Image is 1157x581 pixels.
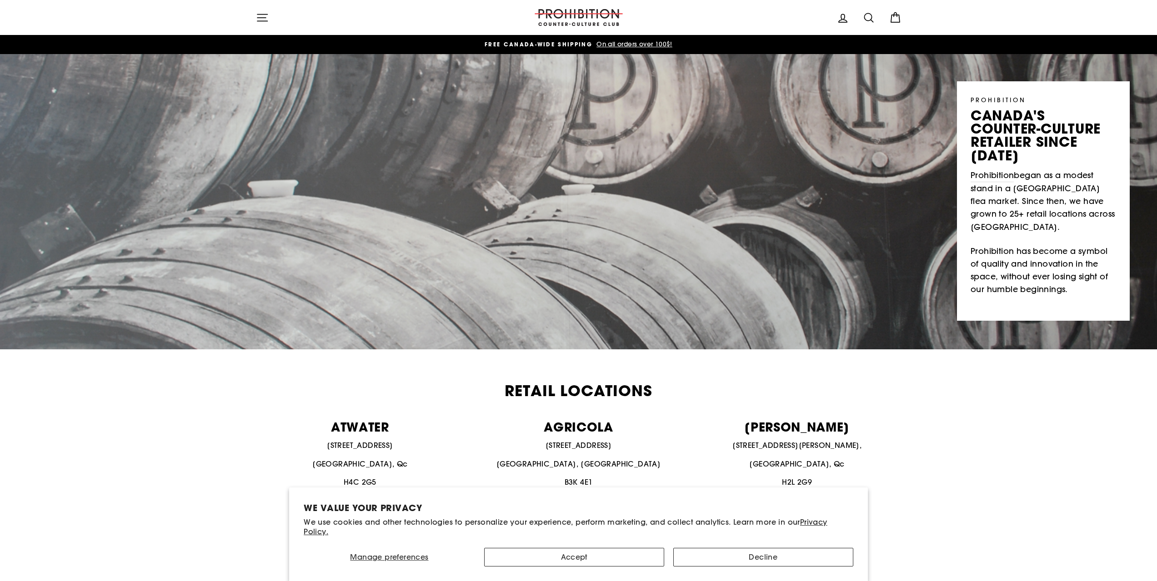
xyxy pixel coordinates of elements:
[693,477,902,488] p: H2L 2G9
[256,458,465,470] p: [GEOGRAPHIC_DATA], Qc
[971,169,1014,182] a: Prohibition
[971,95,1116,104] p: PROHIBITION
[594,40,672,48] span: On all orders over 100$!
[256,421,465,433] p: ATWATER
[673,548,853,566] button: Decline
[304,517,853,536] p: We use cookies and other technologies to personalize your experience, perform marketing, and coll...
[304,517,827,536] a: Privacy Policy.
[256,440,465,452] p: [STREET_ADDRESS]
[693,440,902,452] p: [STREET_ADDRESS][PERSON_NAME],
[256,564,574,576] p: BOUCHERVILLE
[971,245,1116,296] p: Prohibition has become a symbol of quality and innovation in the space, without ever losing sight...
[474,477,683,488] p: B3K 4E1
[258,40,899,50] a: FREE CANADA-WIDE SHIPPING On all orders over 100$!
[971,109,1116,162] p: canada's counter-culture retailer since [DATE]
[350,552,428,561] span: Manage preferences
[304,548,475,566] button: Manage preferences
[693,458,902,470] p: [GEOGRAPHIC_DATA], Qc
[484,548,664,566] button: Accept
[971,169,1116,233] p: began as a modest stand in a [GEOGRAPHIC_DATA] flea market. Since then, we have grown to 25+ reta...
[474,458,683,470] p: [GEOGRAPHIC_DATA], [GEOGRAPHIC_DATA]
[256,477,465,488] p: H4C 2G5
[256,383,902,398] h2: Retail Locations
[474,421,683,433] p: AGRICOLA
[533,9,624,26] img: PROHIBITION COUNTER-CULTURE CLUB
[304,502,853,513] h2: We value your privacy
[485,40,592,48] span: FREE CANADA-WIDE SHIPPING
[693,421,902,433] p: [PERSON_NAME]
[474,440,683,452] p: [STREET_ADDRESS]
